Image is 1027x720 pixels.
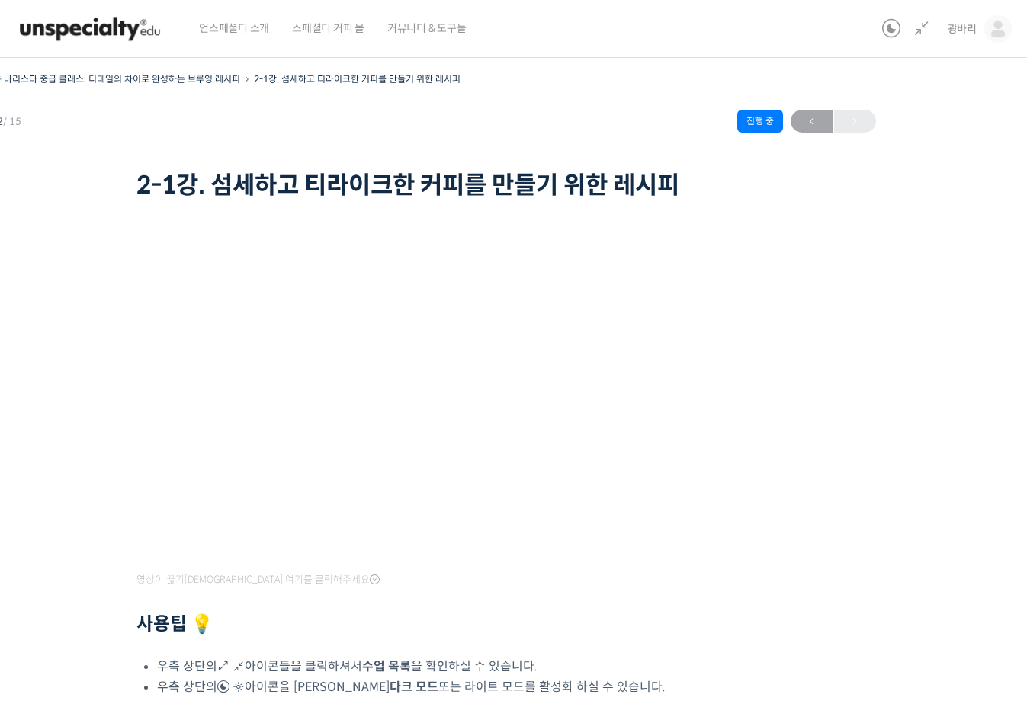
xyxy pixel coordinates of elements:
a: 2-1강. 섬세하고 티라이크한 커피를 만들기 위한 레시피 [254,73,461,85]
div: 진행 중 [737,110,783,133]
b: 수업 목록 [362,658,411,674]
span: / 15 [3,115,21,128]
b: 다크 모드 [390,679,438,695]
strong: 사용팁 💡 [136,613,213,635]
span: 광바리 [948,22,977,36]
li: 우측 상단의 아이콘들을 클릭하셔서 을 확인하실 수 있습니다. [157,656,716,677]
span: 영상이 끊기[DEMOGRAPHIC_DATA] 여기를 클릭해주세요 [136,574,380,586]
li: 우측 상단의 아이콘을 [PERSON_NAME] 또는 라이트 모드를 활성화 하실 수 있습니다. [157,677,716,697]
span: ← [791,111,833,132]
a: ←이전 [791,110,833,133]
h1: 2-1강. 섬세하고 티라이크한 커피를 만들기 위한 레시피 [136,171,716,200]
